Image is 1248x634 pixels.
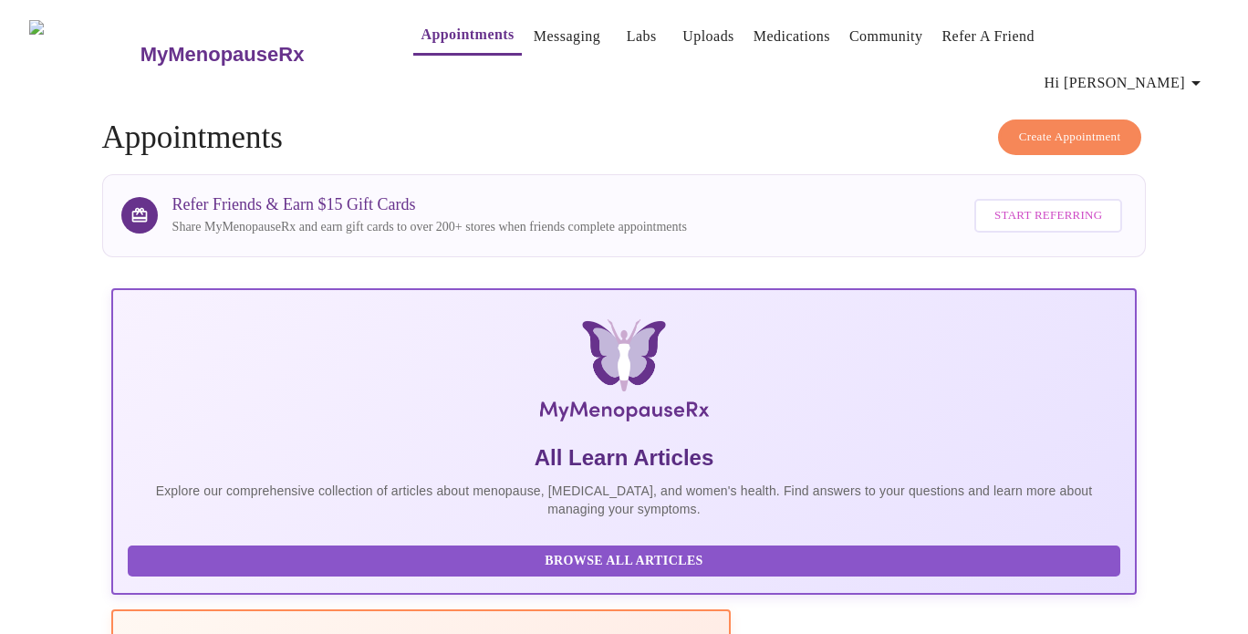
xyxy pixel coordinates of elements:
[934,18,1042,55] button: Refer a Friend
[675,18,742,55] button: Uploads
[138,23,377,87] a: MyMenopauseRx
[682,24,734,49] a: Uploads
[994,205,1102,226] span: Start Referring
[842,18,931,55] button: Community
[998,120,1142,155] button: Create Appointment
[941,24,1035,49] a: Refer a Friend
[140,43,305,67] h3: MyMenopauseRx
[612,18,671,55] button: Labs
[627,24,657,49] a: Labs
[172,195,687,214] h3: Refer Friends & Earn $15 Gift Cards
[128,443,1121,473] h5: All Learn Articles
[29,20,138,88] img: MyMenopauseRx Logo
[413,16,521,56] button: Appointments
[1045,70,1207,96] span: Hi [PERSON_NAME]
[1019,127,1121,148] span: Create Appointment
[526,18,608,55] button: Messaging
[754,24,830,49] a: Medications
[128,552,1126,567] a: Browse All Articles
[102,120,1147,156] h4: Appointments
[534,24,600,49] a: Messaging
[146,550,1103,573] span: Browse All Articles
[974,199,1122,233] button: Start Referring
[172,218,687,236] p: Share MyMenopauseRx and earn gift cards to over 200+ stores when friends complete appointments
[746,18,837,55] button: Medications
[849,24,923,49] a: Community
[421,22,514,47] a: Appointments
[970,190,1127,242] a: Start Referring
[1037,65,1214,101] button: Hi [PERSON_NAME]
[128,482,1121,518] p: Explore our comprehensive collection of articles about menopause, [MEDICAL_DATA], and women's hea...
[282,319,967,429] img: MyMenopauseRx Logo
[128,546,1121,577] button: Browse All Articles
